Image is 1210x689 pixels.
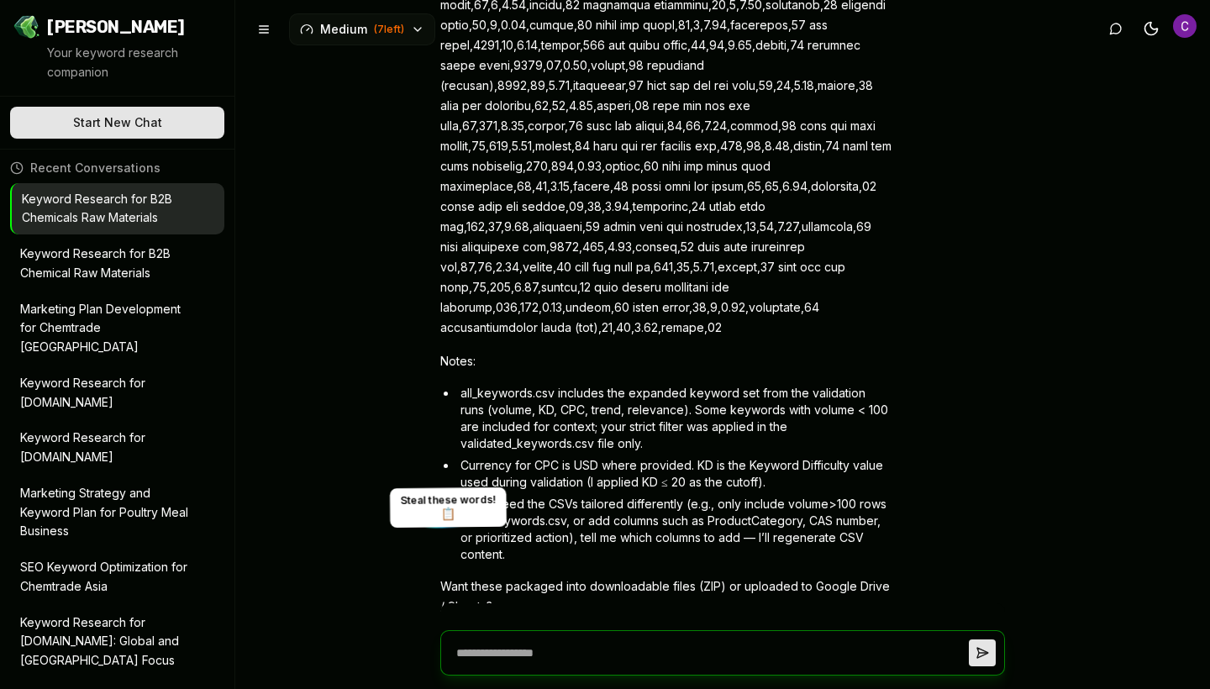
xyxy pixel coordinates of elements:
span: Medium [320,21,367,38]
span: [PERSON_NAME] [47,15,185,39]
p: Keyword Research for B2B Chemical Raw Materials [20,245,191,283]
p: Keyword Research for [DOMAIN_NAME]: Global and [GEOGRAPHIC_DATA] Focus [20,613,191,671]
p: Want these packaged into downloadable files (ZIP) or uploaded to Google Drive / Sheets? [440,576,892,617]
button: SEO Keyword Optimization for Chemtrade Asia [10,551,224,603]
li: Currency for CPC is USD where provided. KD is the Keyword Difficulty value used during validation... [457,457,892,491]
p: Keyword Research for B2B Chemicals Raw Materials [22,190,191,229]
button: Start New Chat [10,107,224,139]
li: all_keywords.csv includes the expanded keyword set from the validation runs (volume, KD, CPC, tre... [457,385,892,452]
button: Keyword Research for B2B Chemicals Raw Materials [12,183,224,235]
li: If you need the CSVs tailored differently (e.g., only include volume>100 rows in all_keywords.csv... [457,496,892,563]
p: Keyword Research for [DOMAIN_NAME] [20,374,191,413]
p: SEO Keyword Optimization for Chemtrade Asia [20,558,191,597]
p: Your keyword research companion [47,44,221,82]
span: ( 7 left) [374,23,404,36]
button: Keyword Research for B2B Chemical Raw Materials [10,238,224,290]
button: Marketing Plan Development for Chemtrade [GEOGRAPHIC_DATA] [10,293,224,364]
button: Keyword Research for [DOMAIN_NAME] [10,422,224,474]
img: Chemtrade Asia Administrator [1173,14,1197,38]
p: Keyword Research for [DOMAIN_NAME] [20,429,191,467]
button: Marketing Strategy and Keyword Plan for Poultry Meal Business [10,477,224,548]
button: Medium(7left) [289,13,435,45]
span: Start New Chat [73,114,162,131]
p: Marketing Strategy and Keyword Plan for Poultry Meal Business [20,484,191,541]
button: Keyword Research for [DOMAIN_NAME] [10,367,224,419]
img: Jello SEO Logo [13,13,40,40]
span: Recent Conversations [30,160,160,176]
button: Open user button [1173,14,1197,38]
button: Keyword Research for [DOMAIN_NAME]: Global and [GEOGRAPHIC_DATA] Focus [10,607,224,677]
p: Marketing Plan Development for Chemtrade [GEOGRAPHIC_DATA] [20,300,191,357]
p: Notes: [440,351,892,371]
